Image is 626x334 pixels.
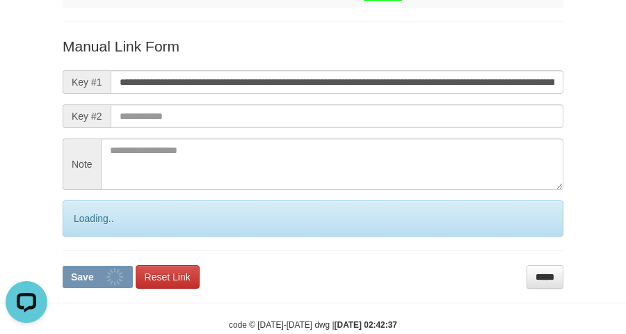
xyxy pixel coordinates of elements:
[71,271,94,283] span: Save
[335,320,397,330] strong: [DATE] 02:42:37
[63,70,111,94] span: Key #1
[63,138,101,190] span: Note
[63,266,133,288] button: Save
[63,36,563,56] p: Manual Link Form
[6,6,47,47] button: Open LiveChat chat widget
[136,265,200,289] a: Reset Link
[63,200,563,237] div: Loading..
[229,320,397,330] small: code © [DATE]-[DATE] dwg |
[63,104,111,128] span: Key #2
[145,271,191,283] span: Reset Link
